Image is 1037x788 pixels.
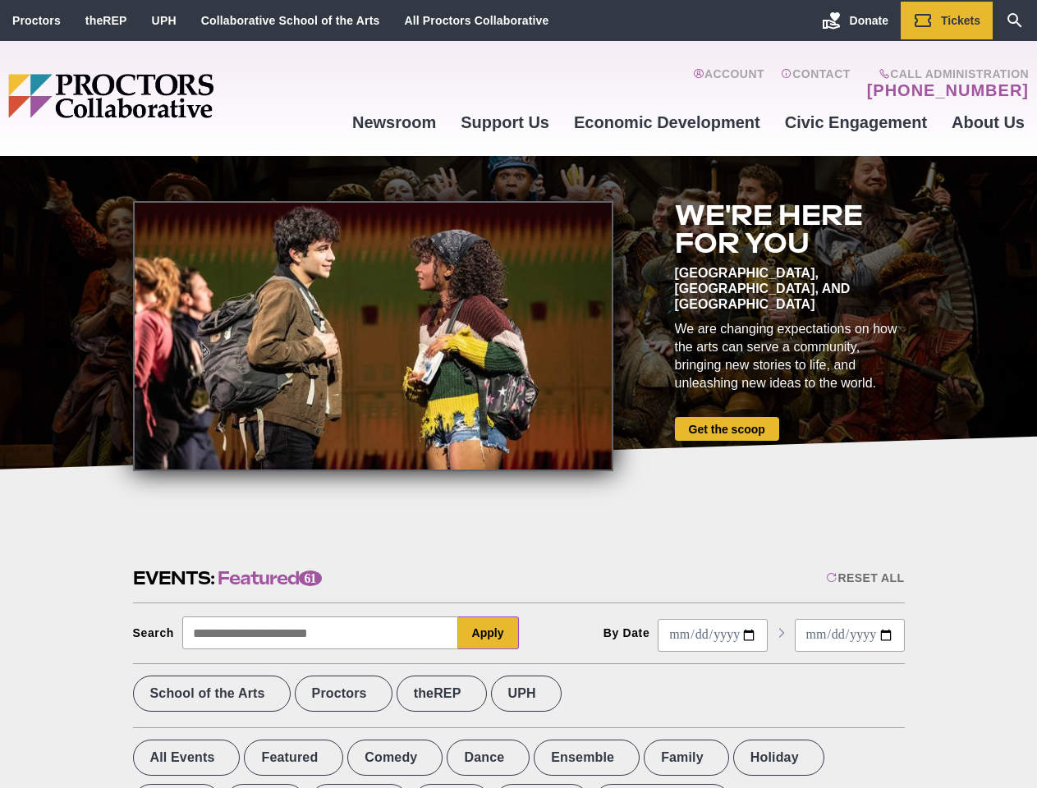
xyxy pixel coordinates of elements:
div: Reset All [826,571,904,584]
button: Apply [458,616,519,649]
a: [PHONE_NUMBER] [867,80,1029,100]
span: 61 [299,570,322,586]
a: Civic Engagement [773,100,939,144]
h2: We're here for you [675,201,905,257]
span: Donate [850,14,888,27]
a: All Proctors Collaborative [404,14,548,27]
label: Holiday [733,740,824,776]
a: Support Us [448,100,562,144]
a: Contact [781,67,851,100]
label: Dance [447,740,530,776]
h2: Events: [133,566,322,591]
label: Family [644,740,729,776]
a: theREP [85,14,127,27]
a: Get the scoop [675,417,779,441]
label: Proctors [295,676,392,712]
a: Newsroom [340,100,448,144]
a: Account [693,67,764,100]
label: Comedy [347,740,443,776]
span: Tickets [941,14,980,27]
a: Search [993,2,1037,39]
label: All Events [133,740,241,776]
a: Collaborative School of the Arts [201,14,380,27]
a: UPH [152,14,177,27]
label: Ensemble [534,740,640,776]
img: Proctors logo [8,74,340,118]
label: UPH [491,676,562,712]
label: theREP [397,676,487,712]
div: [GEOGRAPHIC_DATA], [GEOGRAPHIC_DATA], and [GEOGRAPHIC_DATA] [675,265,905,312]
div: Search [133,626,175,639]
div: By Date [603,626,650,639]
a: Economic Development [562,100,773,144]
a: Tickets [901,2,993,39]
a: Donate [810,2,901,39]
a: About Us [939,100,1037,144]
span: Call Administration [862,67,1029,80]
label: School of the Arts [133,676,291,712]
label: Featured [244,740,343,776]
div: We are changing expectations on how the arts can serve a community, bringing new stories to life,... [675,320,905,392]
span: Featured [218,566,322,591]
a: Proctors [12,14,61,27]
